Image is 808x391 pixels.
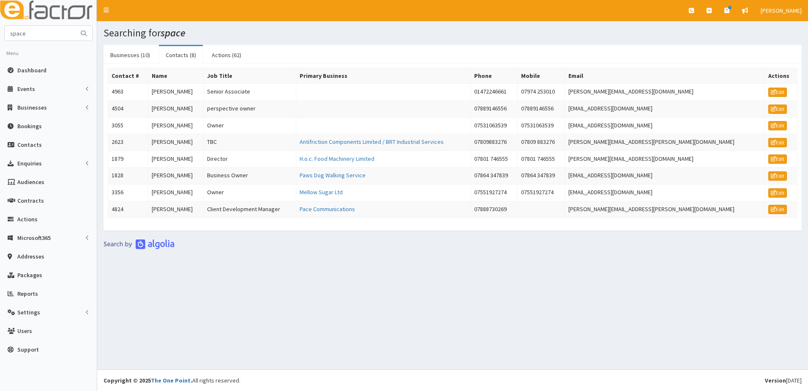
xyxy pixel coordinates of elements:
footer: All rights reserved. [97,369,808,391]
td: 07801 746555 [470,151,518,168]
th: Name [148,68,203,84]
td: [PERSON_NAME] [148,184,203,201]
td: Owner [203,184,296,201]
span: Enquiries [17,160,42,167]
td: [PERSON_NAME] [148,168,203,184]
img: search-by-algolia-light-background.png [104,239,175,249]
td: 07889146556 [518,100,565,117]
strong: Copyright © 2025 . [104,377,192,384]
th: Actions [764,68,797,84]
a: H.o.c. Food Machinery Limited [300,155,374,162]
td: TBC [203,134,296,151]
span: Packages [17,271,42,279]
span: Actions [17,215,38,223]
a: Actions (62) [205,46,248,64]
a: Mellow Sugar Ltd [300,188,343,196]
span: Dashboard [17,66,46,74]
span: Addresses [17,253,44,260]
td: 3356 [108,184,148,201]
td: 07974 253010 [518,84,565,101]
td: 07809883276 [470,134,518,151]
span: Users [17,327,32,335]
td: [PERSON_NAME] [148,151,203,168]
th: Mobile [518,68,565,84]
th: Job Title [203,68,296,84]
td: [PERSON_NAME] [148,134,203,151]
span: Contacts [17,141,42,149]
td: 2623 [108,134,148,151]
td: [EMAIL_ADDRESS][DOMAIN_NAME] [565,168,765,184]
th: Phone [470,68,518,84]
td: 4504 [108,100,148,117]
a: Edit [768,121,787,130]
a: Edit [768,138,787,147]
a: Edit [768,88,787,97]
span: [PERSON_NAME] [761,7,802,14]
td: [PERSON_NAME] [148,100,203,117]
td: 07888730269 [470,201,518,218]
i: space [161,26,186,39]
td: [PERSON_NAME][EMAIL_ADDRESS][PERSON_NAME][DOMAIN_NAME] [565,201,765,218]
td: [EMAIL_ADDRESS][DOMAIN_NAME] [565,100,765,117]
span: Microsoft365 [17,234,51,242]
a: Edit [768,188,787,198]
th: Contact # [108,68,148,84]
b: Version [765,377,786,384]
td: 4824 [108,201,148,218]
a: Edit [768,171,787,181]
td: Director [203,151,296,168]
td: 07864 347839 [518,168,565,184]
td: 07551927274 [518,184,565,201]
a: Edit [768,154,787,164]
span: Settings [17,308,40,316]
td: 07864 347839 [470,168,518,184]
td: perspective owner [203,100,296,117]
td: [PERSON_NAME][EMAIL_ADDRESS][DOMAIN_NAME] [565,151,765,168]
td: [PERSON_NAME] [148,117,203,134]
td: 3055 [108,117,148,134]
td: [EMAIL_ADDRESS][DOMAIN_NAME] [565,184,765,201]
a: Businesses (10) [104,46,157,64]
td: 07551927274 [470,184,518,201]
div: [DATE] [765,376,802,385]
td: 07531063539 [470,117,518,134]
span: Bookings [17,122,42,130]
td: Owner [203,117,296,134]
td: 07531063539 [518,117,565,134]
td: [EMAIL_ADDRESS][DOMAIN_NAME] [565,117,765,134]
th: Primary Business [296,68,470,84]
td: 07889146556 [470,100,518,117]
a: Paws Dog Walking Service [300,171,366,179]
td: [PERSON_NAME] [148,201,203,218]
span: Events [17,85,35,93]
span: Contracts [17,197,44,204]
span: Reports [17,290,38,297]
h1: Searching for [104,28,802,39]
input: Search... [5,26,76,41]
a: Antifriction Components Limited / BRT Industrial Services [300,138,444,146]
span: Support [17,346,39,353]
td: Business Owner [203,168,296,184]
a: Pace Communications [300,205,355,213]
td: Senior Associate [203,84,296,101]
td: 1828 [108,168,148,184]
td: 01472246661 [470,84,518,101]
span: Businesses [17,104,47,111]
td: 4963 [108,84,148,101]
td: 1879 [108,151,148,168]
td: [PERSON_NAME][EMAIL_ADDRESS][PERSON_NAME][DOMAIN_NAME] [565,134,765,151]
td: [PERSON_NAME] [148,84,203,101]
a: Edit [768,205,787,214]
a: The One Point [151,377,191,384]
a: Edit [768,105,787,114]
td: 07801 746555 [518,151,565,168]
th: Email [565,68,765,84]
td: [PERSON_NAME][EMAIL_ADDRESS][DOMAIN_NAME] [565,84,765,101]
a: Contacts (8) [159,46,203,64]
span: Audiences [17,178,44,186]
td: 07809 883276 [518,134,565,151]
td: Client Development Manager [203,201,296,218]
